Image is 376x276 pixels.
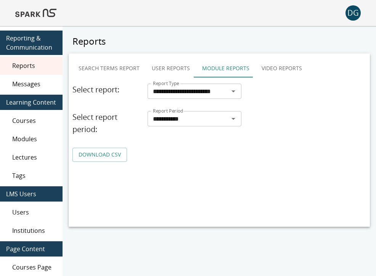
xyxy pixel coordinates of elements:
span: Courses [12,116,56,125]
span: Reports [12,61,56,70]
span: Learning Content [6,98,56,107]
button: account of current user [345,5,361,21]
button: Video Reports [255,59,308,77]
span: LMS Users [6,189,56,199]
button: User Reports [146,59,196,77]
button: Open [228,86,239,97]
span: Lectures [12,153,56,162]
div: report types [72,59,366,77]
span: Users [12,208,56,217]
label: Report Period [153,108,183,114]
span: Institutions [12,226,56,235]
div: DG [345,5,361,21]
button: Module Reports [196,59,255,77]
span: Messages [12,79,56,89]
h6: Select report: [72,84,141,96]
h5: Reports [69,35,370,47]
button: Open [228,113,239,124]
span: Page Content [6,244,56,253]
h6: Select report period: [72,111,141,136]
span: Tags [12,171,56,180]
a: Download CSV [72,148,127,162]
span: Reporting & Communication [6,34,56,52]
span: Modules [12,134,56,144]
button: Search Terms Report [72,59,146,77]
img: Logo of SPARK at Stanford [15,4,56,22]
span: Courses Page [12,263,56,272]
label: Report Type [153,80,179,87]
